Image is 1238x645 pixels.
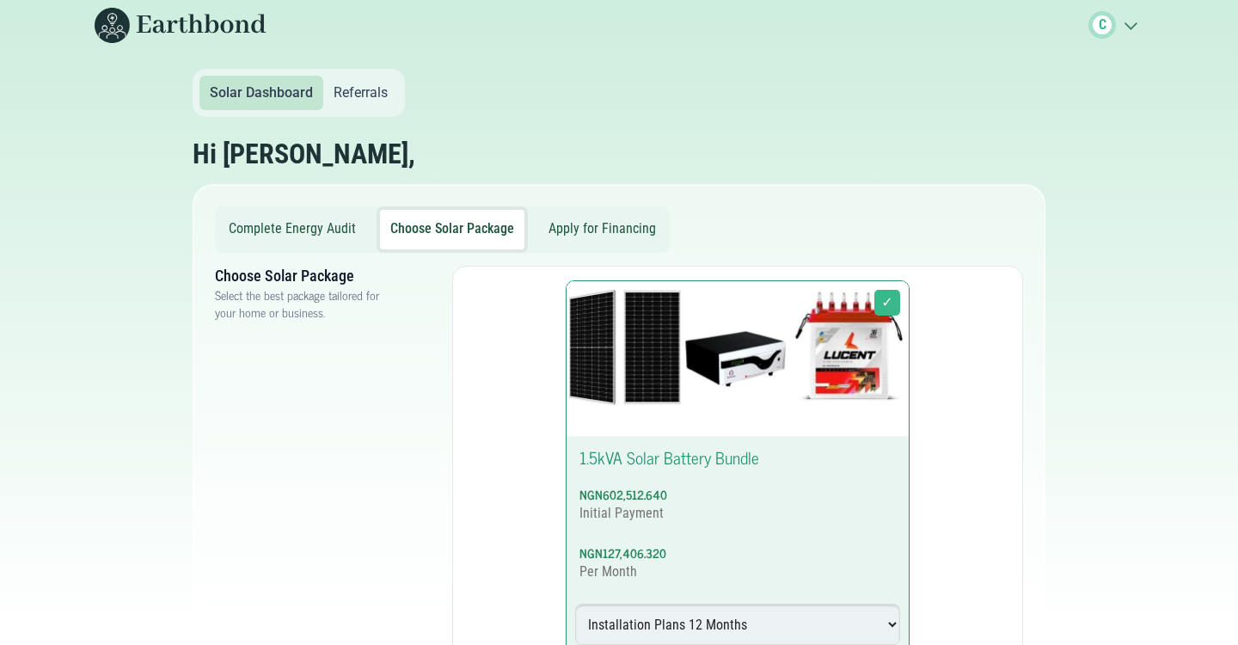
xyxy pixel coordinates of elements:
[579,544,896,562] p: NGN127,406.320
[579,486,896,503] p: NGN602,512.640
[380,210,524,249] button: Choose Solar Package
[215,266,397,286] h3: Choose Solar Package
[579,563,637,580] span: Per Month
[874,290,900,316] div: ✓
[193,138,415,170] h2: Hi [PERSON_NAME],
[323,76,398,110] a: Referrals
[538,210,666,249] button: Apply for Financing
[218,210,366,249] button: Complete Energy Audit
[215,286,397,321] p: Select the best package tailored for your home or business.
[579,505,664,521] span: Initial Payment
[1099,15,1106,35] span: C
[95,8,267,43] img: Earthbond's long logo for desktop view
[579,449,896,466] p: 1.5kVA Solar Battery Bundle
[199,76,323,110] a: Solar Dashboard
